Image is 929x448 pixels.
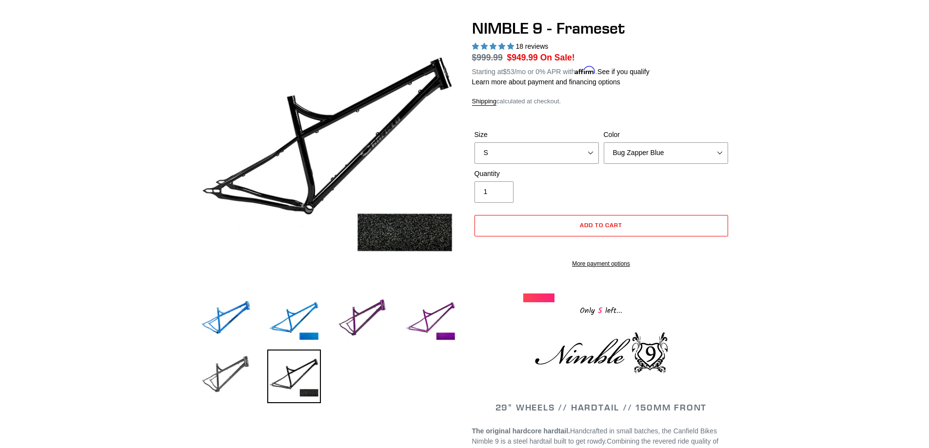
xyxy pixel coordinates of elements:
a: Shipping [472,97,497,106]
h1: NIMBLE 9 - Frameset [472,19,731,38]
span: Add to cart [580,221,622,229]
strong: The original hardcore hardtail. [472,427,570,435]
span: On Sale! [540,51,575,64]
img: Load image into Gallery viewer, NIMBLE 9 - Frameset [199,350,253,403]
span: 29" WHEELS // HARDTAIL // 150MM FRONT [495,402,707,413]
a: See if you qualify - Learn more about Affirm Financing (opens in modal) [597,68,650,76]
div: Only left... [523,302,679,317]
span: Affirm [575,66,595,75]
a: More payment options [474,259,728,268]
span: 18 reviews [515,42,548,50]
label: Size [474,130,599,140]
p: Starting at /mo or 0% APR with . [472,64,650,77]
s: $999.99 [472,53,503,62]
span: $53 [503,68,514,76]
label: Quantity [474,169,599,179]
div: calculated at checkout. [472,97,731,106]
span: 5 [595,305,605,317]
img: Load image into Gallery viewer, NIMBLE 9 - Frameset [267,293,321,347]
span: Handcrafted in small batches, the Canfield Bikes Nimble 9 is a steel hardtail built to get rowdy. [472,427,717,445]
label: Color [604,130,728,140]
span: $949.99 [507,53,538,62]
img: Load image into Gallery viewer, NIMBLE 9 - Frameset [199,293,253,347]
button: Add to cart [474,215,728,236]
a: Learn more about payment and financing options [472,78,620,86]
img: Load image into Gallery viewer, NIMBLE 9 - Frameset [404,293,457,347]
img: Load image into Gallery viewer, NIMBLE 9 - Frameset [267,350,321,403]
span: 4.89 stars [472,42,516,50]
img: Load image into Gallery viewer, NIMBLE 9 - Frameset [336,293,389,347]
